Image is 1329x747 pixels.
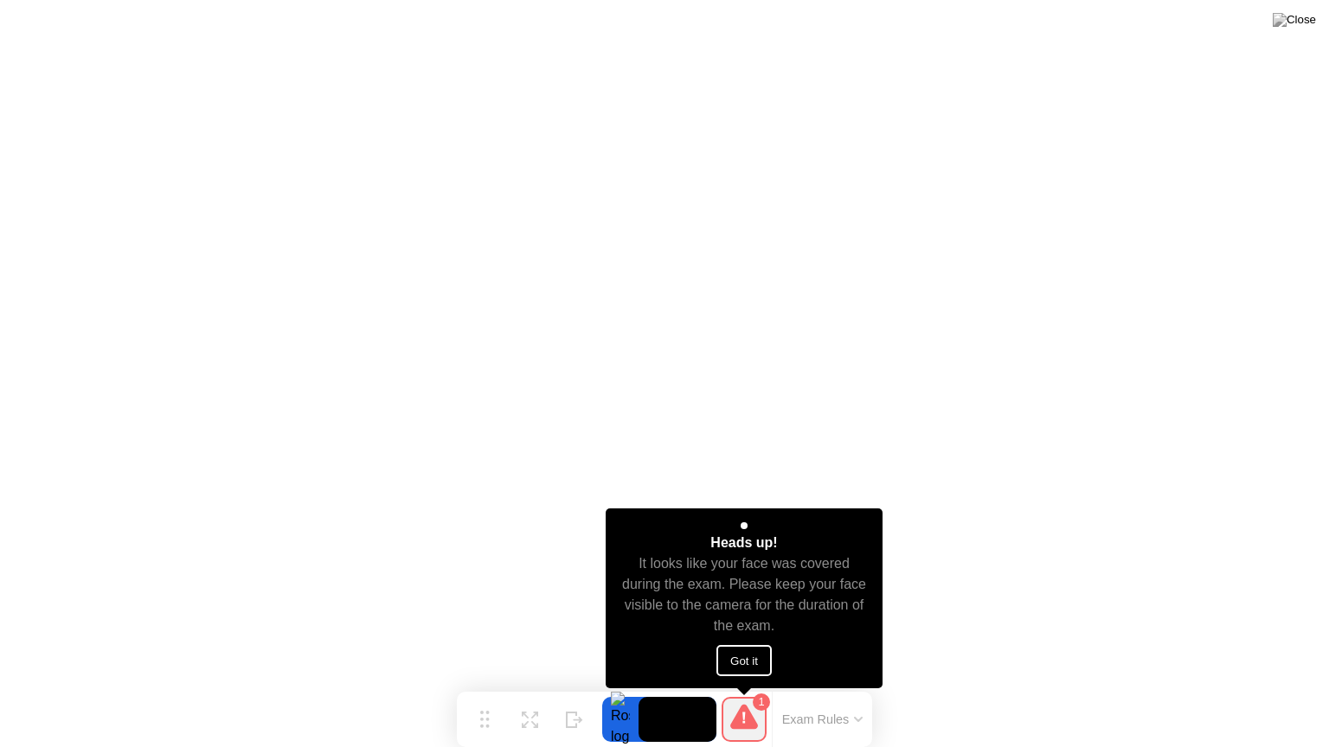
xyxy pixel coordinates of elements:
button: Exam Rules [777,712,869,727]
button: Got it [716,645,772,676]
div: 1 [753,693,770,711]
img: Close [1273,13,1316,27]
div: It looks like your face was covered during the exam. Please keep your face visible to the camera ... [621,553,868,636]
div: Heads up! [710,533,777,553]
